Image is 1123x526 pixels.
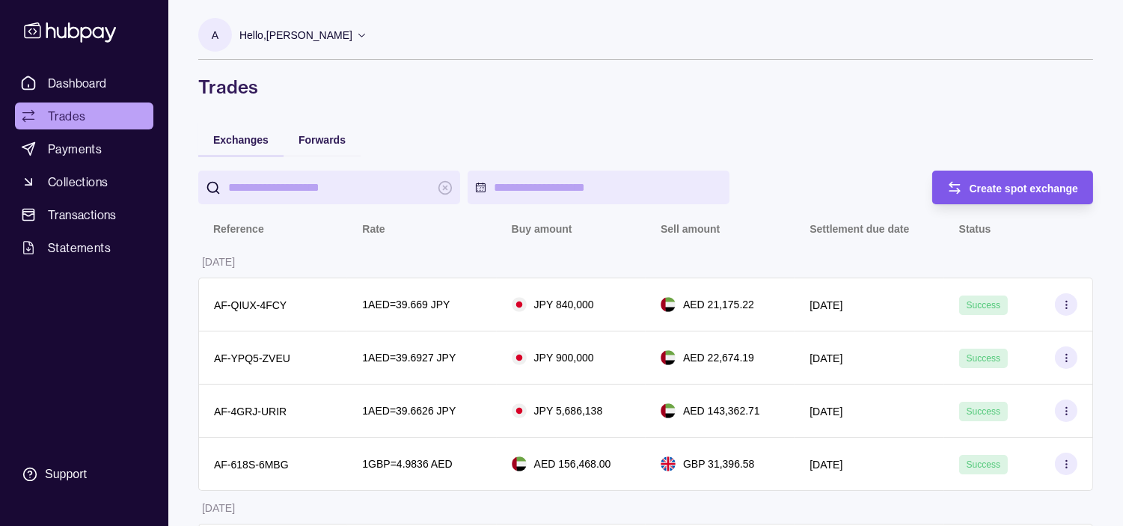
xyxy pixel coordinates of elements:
[683,456,754,472] p: GBP 31,396.58
[810,352,842,364] p: [DATE]
[213,223,264,235] p: Reference
[15,459,153,490] a: Support
[214,459,289,471] p: AF-618S-6MBG
[967,459,1000,470] span: Success
[967,406,1000,417] span: Success
[970,183,1079,195] span: Create spot exchange
[534,403,603,419] p: JPY 5,686,138
[198,75,1093,99] h1: Trades
[661,350,676,365] img: ae
[959,223,991,235] p: Status
[362,349,456,366] p: 1 AED = 39.6927 JPY
[661,403,676,418] img: ae
[239,27,352,43] p: Hello, [PERSON_NAME]
[512,350,527,365] img: jp
[810,223,909,235] p: Settlement due date
[214,406,287,418] p: AF-4GRJ-URIR
[299,134,346,146] span: Forwards
[661,223,720,235] p: Sell amount
[534,349,594,366] p: JPY 900,000
[810,299,842,311] p: [DATE]
[683,296,754,313] p: AED 21,175.22
[362,223,385,235] p: Rate
[48,140,102,158] span: Payments
[228,171,430,204] input: search
[48,173,108,191] span: Collections
[214,352,290,364] p: AF-YPQ5-ZVEU
[967,300,1000,311] span: Success
[967,353,1000,364] span: Success
[48,74,107,92] span: Dashboard
[213,134,269,146] span: Exchanges
[48,206,117,224] span: Transactions
[362,296,450,313] p: 1 AED = 39.669 JPY
[362,456,452,472] p: 1 GBP = 4.9836 AED
[45,466,87,483] div: Support
[932,171,1094,204] button: Create spot exchange
[810,406,842,418] p: [DATE]
[15,103,153,129] a: Trades
[15,201,153,228] a: Transactions
[15,70,153,97] a: Dashboard
[202,502,235,514] p: [DATE]
[683,403,760,419] p: AED 143,362.71
[810,459,842,471] p: [DATE]
[15,168,153,195] a: Collections
[15,135,153,162] a: Payments
[362,403,456,419] p: 1 AED = 39.6626 JPY
[512,456,527,471] img: ae
[214,299,287,311] p: AF-QIUX-4FCY
[661,456,676,471] img: gb
[534,296,594,313] p: JPY 840,000
[202,256,235,268] p: [DATE]
[48,239,111,257] span: Statements
[661,297,676,312] img: ae
[512,403,527,418] img: jp
[15,234,153,261] a: Statements
[48,107,85,125] span: Trades
[512,297,527,312] img: jp
[683,349,754,366] p: AED 22,674.19
[534,456,611,472] p: AED 156,468.00
[212,27,218,43] p: A
[512,223,572,235] p: Buy amount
